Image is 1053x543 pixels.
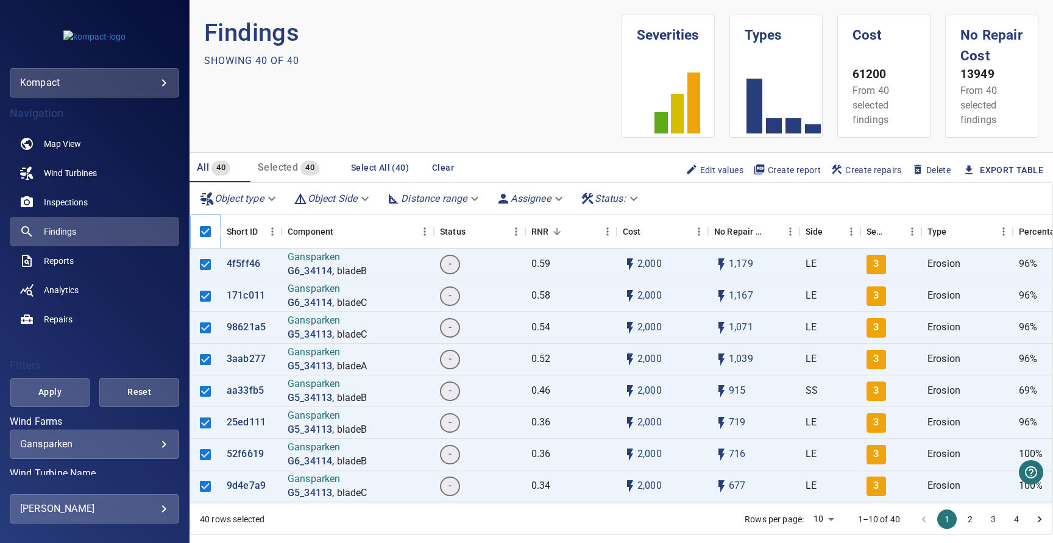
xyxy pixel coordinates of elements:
[195,188,283,209] div: Object type
[441,384,459,398] span: -
[690,222,708,241] button: Menu
[227,289,265,303] p: 171c011
[867,215,886,249] div: Severity
[873,384,879,398] p: 3
[44,138,81,150] span: Map View
[531,416,551,430] p: 0.36
[204,54,299,68] p: Showing 40 of 40
[44,284,79,296] span: Analytics
[623,384,637,399] svg: Auto cost
[745,513,804,525] p: Rows per page:
[1019,416,1037,430] p: 96%
[753,163,821,177] span: Create report
[1019,384,1037,398] p: 69%
[764,223,781,240] button: Sort
[927,321,960,335] p: Erosion
[873,289,879,303] p: 3
[1019,257,1037,271] p: 96%
[200,513,264,525] div: 40 rows selected
[960,66,1023,83] p: 13949
[927,352,960,366] p: Erosion
[227,321,266,335] a: 98621a5
[346,157,414,179] button: Select All (40)
[10,68,179,98] div: kompact
[288,264,332,279] a: G6_34114
[10,188,179,217] a: inspections noActive
[873,321,879,335] p: 3
[831,163,902,177] span: Create repairs
[873,479,879,493] p: 3
[623,352,637,367] svg: Auto cost
[714,321,729,335] svg: Auto impact
[714,289,729,303] svg: Auto impact
[637,384,662,398] p: 2,000
[491,188,570,209] div: Assignee
[853,15,915,46] h1: Cost
[288,455,332,469] a: G6_34114
[921,215,1013,249] div: Type
[10,305,179,334] a: repairs noActive
[1019,352,1037,366] p: 96%
[927,289,960,303] p: Erosion
[288,215,333,249] div: Component
[441,416,459,430] span: -
[288,423,332,437] p: G5_34113
[44,313,73,325] span: Repairs
[714,257,729,272] svg: Auto impact
[842,222,860,241] button: Menu
[637,479,662,493] p: 2,000
[10,107,179,119] h4: Navigation
[10,378,90,407] button: Apply
[927,215,947,249] div: Type
[20,499,169,519] div: [PERSON_NAME]
[729,289,753,303] p: 1,167
[288,296,332,310] p: G6_34114
[806,215,823,249] div: Side
[308,193,358,204] em: Object Side
[381,188,486,209] div: Distance range
[994,222,1013,241] button: Menu
[927,257,960,271] p: Erosion
[204,15,621,51] p: Findings
[686,163,743,177] span: Edit values
[466,223,483,240] button: Sort
[288,328,332,342] a: G5_34113
[1007,509,1026,529] button: Go to page 4
[729,257,753,271] p: 1,179
[984,509,1003,529] button: Go to page 3
[637,447,662,461] p: 2,000
[288,346,367,360] p: Gansparken
[637,416,662,430] p: 2,000
[332,423,367,437] p: , bladeB
[227,257,260,271] a: 4f5ff46
[44,225,76,238] span: Findings
[531,215,548,249] div: Repair Now Ratio: The ratio of the additional incurred cost of repair in 1 year and the cost of r...
[637,321,662,335] p: 2,000
[332,296,367,310] p: , bladeC
[44,167,97,179] span: Wind Turbines
[288,391,332,405] a: G5_34113
[221,215,282,249] div: Short ID
[227,416,266,430] a: 25ed111
[441,479,459,493] span: -
[1019,479,1043,493] p: 100%
[623,447,637,462] svg: Auto cost
[575,188,645,209] div: Status:
[531,257,551,271] p: 0.59
[227,384,264,398] a: aa33fb5
[912,163,951,177] span: Delete
[809,510,838,528] div: 10
[10,275,179,305] a: analytics noActive
[332,328,367,342] p: , bladeC
[333,223,350,240] button: Sort
[960,15,1023,66] h1: No Repair Cost
[623,479,637,494] svg: Auto cost
[44,196,88,208] span: Inspections
[288,409,367,423] p: Gansparken
[440,215,466,249] div: Status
